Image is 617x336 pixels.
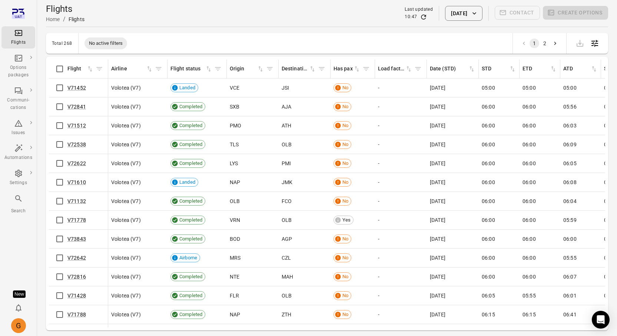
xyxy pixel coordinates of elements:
a: V73843 [67,236,86,242]
span: MAH [282,273,293,280]
span: Please make a selection to create communications [495,6,540,21]
span: 06:00 [523,197,536,205]
span: No [340,235,351,243]
span: 06:00 [523,141,536,148]
div: Flights [4,39,32,46]
span: Flight status [170,65,212,73]
span: No [340,160,351,167]
button: Refresh data [420,13,427,21]
span: 06:00 [482,254,495,262]
button: Open table configuration [587,36,602,51]
span: Volotea (V7) [111,292,141,299]
div: Sort by flight in ascending order [67,65,94,73]
span: 06:00 [482,179,495,186]
button: Filter by has pax [361,63,372,74]
div: - [378,179,424,186]
div: G [11,318,26,333]
span: AGP [282,235,292,243]
a: V72816 [67,274,86,280]
div: Sort by date (STD) in ascending order [430,65,475,73]
div: - [378,292,424,299]
span: Landed [177,179,198,186]
span: LYS [230,160,238,167]
span: Volotea (V7) [111,197,141,205]
span: 06:00 [482,122,495,129]
div: - [378,197,424,205]
span: 06:00 [523,160,536,167]
a: V71610 [67,179,86,185]
span: ATH [282,122,291,129]
span: 05:00 [563,84,577,92]
span: Volotea (V7) [111,179,141,186]
span: 06:00 [523,216,536,224]
div: Destination [282,65,309,73]
span: Volotea (V7) [111,273,141,280]
span: Volotea (V7) [111,254,141,262]
div: Search [4,207,32,215]
span: 05:55 [563,254,577,262]
div: - [378,84,424,92]
span: Yes [340,216,353,224]
span: [DATE] [430,179,445,186]
span: Please make a selection to create an option package [543,6,608,21]
div: Open Intercom Messenger [592,311,610,329]
span: Volotea (V7) [111,84,141,92]
span: Filter by origin [264,63,275,74]
div: ETD [523,65,550,73]
span: [DATE] [430,141,445,148]
span: 06:09 [563,141,577,148]
span: 05:00 [523,84,536,92]
div: Total 268 [52,41,72,46]
span: [DATE] [430,273,445,280]
div: Tooltip anchor [13,290,26,298]
span: No [340,292,351,299]
span: 06:00 [523,273,536,280]
span: [DATE] [430,122,445,129]
a: V71428 [67,293,86,299]
div: Sort by STD in ascending order [482,65,516,73]
span: 06:00 [482,235,495,243]
button: Filter by flight status [212,63,223,74]
a: Automations [1,142,35,164]
h1: Flights [46,3,84,15]
span: Filter by airline [153,63,164,74]
div: Flight [67,65,86,73]
span: Completed [177,273,205,280]
div: Flights [69,16,84,23]
span: [DATE] [430,292,445,299]
span: VCE [230,84,239,92]
div: Sort by load factor in ascending order [378,65,412,73]
span: No [340,197,351,205]
div: Flight status [170,65,205,73]
span: [DATE] [430,311,445,318]
span: 05:56 [563,103,577,110]
div: Sort by airline in ascending order [111,65,153,73]
span: STD [482,65,516,73]
span: OLB [282,292,292,299]
div: Has pax [334,65,353,73]
span: Origin [230,65,264,73]
span: 06:00 [482,103,495,110]
a: Communi-cations [1,84,35,114]
div: - [378,216,424,224]
span: No [340,311,351,318]
span: Flight [67,65,94,73]
span: [DATE] [430,197,445,205]
span: 06:01 [563,292,577,299]
span: Has pax [334,65,361,73]
span: PMO [230,122,241,129]
span: Completed [177,160,205,167]
span: [DATE] [430,216,445,224]
a: V72642 [67,255,86,261]
span: Completed [177,311,205,318]
a: V71778 [67,217,86,223]
a: V71788 [67,312,86,317]
div: Sort by has pax in ascending order [334,65,361,73]
span: [DATE] [430,235,445,243]
span: [DATE] [430,103,445,110]
span: Volotea (V7) [111,103,141,110]
span: Landed [177,84,198,92]
span: Volotea (V7) [111,311,141,318]
div: STD [482,65,509,73]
